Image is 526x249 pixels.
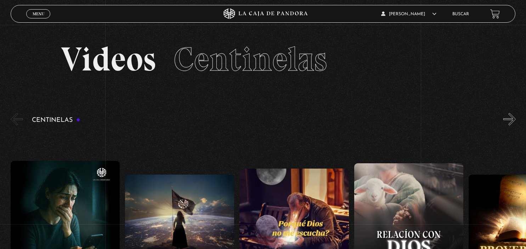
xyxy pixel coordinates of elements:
[30,18,47,23] span: Cerrar
[381,12,436,16] span: [PERSON_NAME]
[61,43,465,76] h2: Videos
[490,9,500,19] a: View your shopping cart
[503,113,516,125] button: Next
[452,12,469,16] a: Buscar
[11,113,23,125] button: Previous
[174,39,327,79] span: Centinelas
[33,12,44,16] span: Menu
[32,117,80,124] h3: Centinelas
